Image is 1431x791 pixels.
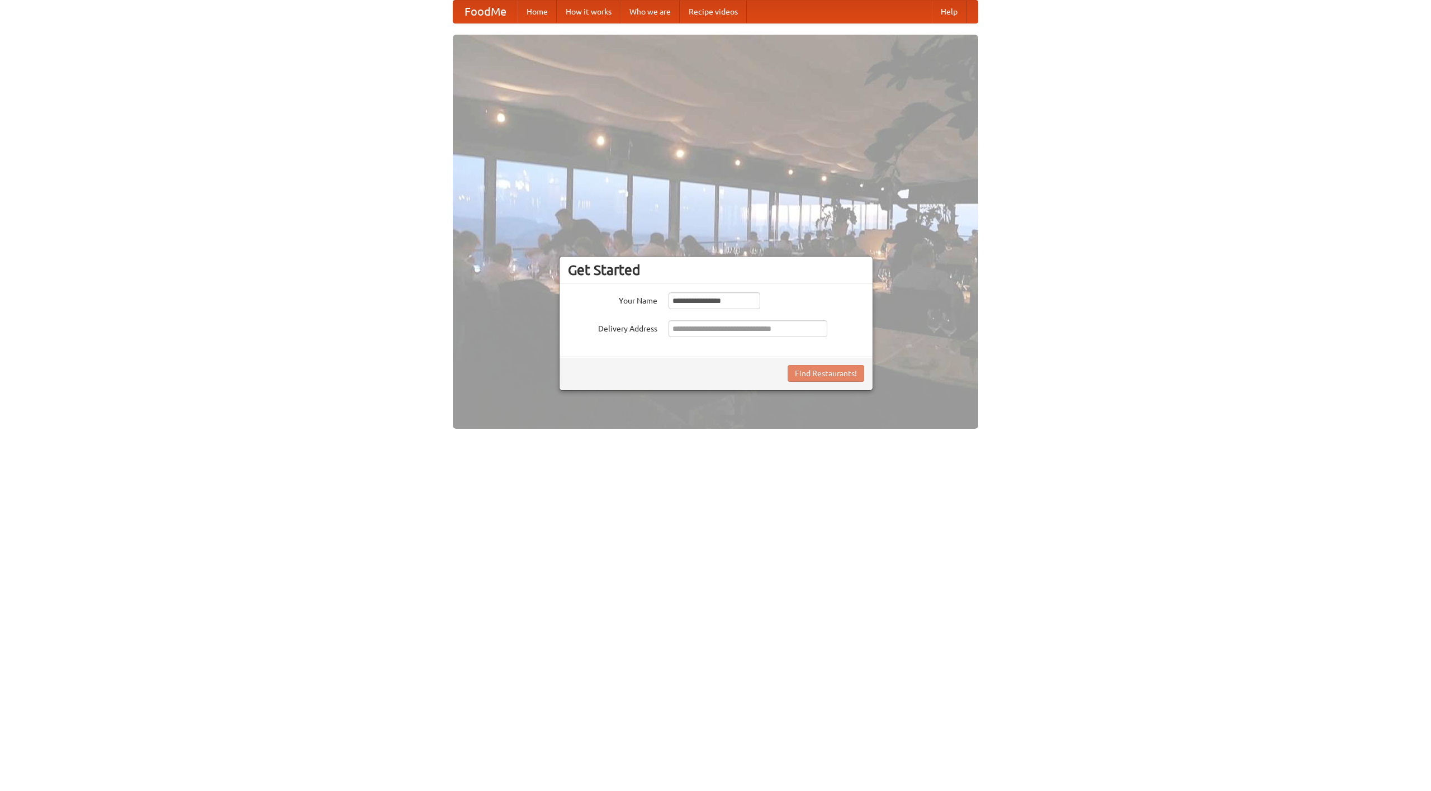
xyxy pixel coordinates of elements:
label: Your Name [568,292,657,306]
a: Help [932,1,966,23]
a: Recipe videos [680,1,747,23]
a: Who we are [620,1,680,23]
a: FoodMe [453,1,518,23]
button: Find Restaurants! [788,365,864,382]
h3: Get Started [568,262,864,278]
label: Delivery Address [568,320,657,334]
a: Home [518,1,557,23]
a: How it works [557,1,620,23]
